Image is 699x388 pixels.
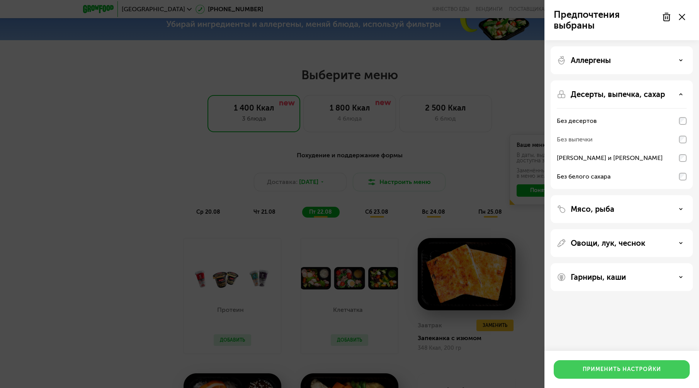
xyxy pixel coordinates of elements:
[571,56,611,65] p: Аллергены
[557,172,611,181] div: Без белого сахара
[557,153,663,163] div: [PERSON_NAME] и [PERSON_NAME]
[583,366,661,373] div: Применить настройки
[554,9,657,31] p: Предпочтения выбраны
[571,90,665,99] p: Десерты, выпечка, сахар
[557,116,597,126] div: Без десертов
[571,204,614,214] p: Мясо, рыба
[571,238,645,248] p: Овощи, лук, чеснок
[571,272,626,282] p: Гарниры, каши
[554,360,690,379] button: Применить настройки
[557,135,593,144] div: Без выпечки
